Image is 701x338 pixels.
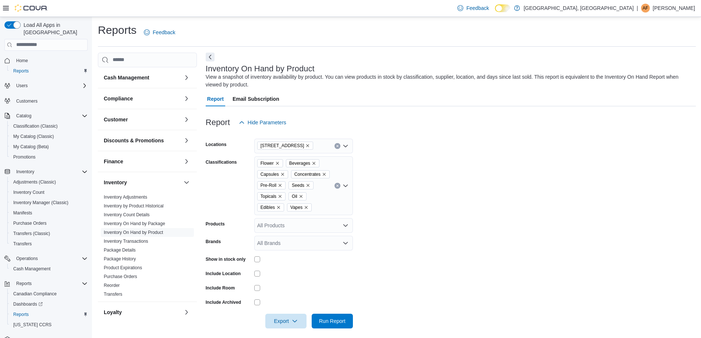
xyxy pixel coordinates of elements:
a: Manifests [10,209,35,217]
span: Concentrates [294,171,321,178]
h3: Customer [104,116,128,123]
button: Open list of options [343,223,348,228]
span: Inventory by Product Historical [104,203,164,209]
span: Inventory Manager (Classic) [13,200,68,206]
span: Transfers (Classic) [10,229,88,238]
span: Cash Management [13,266,50,272]
button: Next [206,53,215,61]
p: [PERSON_NAME] [653,4,695,13]
button: Inventory [182,178,191,187]
button: Run Report [312,314,353,328]
button: Cash Management [182,73,191,82]
span: Operations [16,256,38,261]
button: Customer [182,115,191,124]
button: Loyalty [104,309,181,316]
button: Clear input [334,143,340,149]
span: My Catalog (Classic) [13,134,54,139]
button: Open list of options [343,240,348,246]
label: Brands [206,239,221,245]
span: Seeds [292,182,304,189]
label: Include Room [206,285,235,291]
a: Inventory Count [10,188,47,197]
span: Vapes [287,203,312,211]
button: Cash Management [104,74,181,81]
input: Dark Mode [495,4,510,12]
button: Remove Capsules from selection in this group [280,172,285,177]
span: Feedback [466,4,489,12]
a: Adjustments (Classic) [10,178,59,186]
a: Package Details [104,248,136,253]
button: Remove Oil from selection in this group [299,194,303,199]
span: Feedback [153,29,175,36]
a: Reorder [104,283,120,288]
button: Catalog [13,111,34,120]
button: Canadian Compliance [7,289,91,299]
a: Transfers (Classic) [10,229,53,238]
button: Inventory [13,167,37,176]
button: Loyalty [182,308,191,317]
button: Remove Vapes from selection in this group [304,205,308,210]
span: Transfers (Classic) [13,231,50,236]
span: Concentrates [291,170,330,178]
h3: Report [206,118,230,127]
button: Remove Seeds from selection in this group [306,183,310,188]
button: Inventory Count [7,187,91,198]
button: Export [265,314,307,328]
span: Adjustments (Classic) [13,179,56,185]
span: Capsules [257,170,288,178]
a: Reports [10,310,32,319]
span: Inventory [16,169,34,175]
span: Washington CCRS [10,320,88,329]
span: Beverages [289,160,310,167]
span: Beverages [286,159,319,167]
a: Inventory On Hand by Package [104,221,165,226]
button: Finance [104,158,181,165]
button: Discounts & Promotions [182,136,191,145]
button: Users [13,81,31,90]
span: Seeds [288,181,314,189]
span: Operations [13,254,88,263]
span: Inventory On Hand by Package [104,221,165,227]
button: Compliance [182,94,191,103]
span: Purchase Orders [104,274,137,280]
h1: Reports [98,23,137,38]
span: Email Subscription [233,92,279,106]
label: Include Location [206,271,241,277]
img: Cova [15,4,48,12]
span: Pre-Roll [261,182,276,189]
button: Finance [182,157,191,166]
label: Classifications [206,159,237,165]
button: Customers [1,95,91,106]
span: Oil [292,193,297,200]
button: Remove Edibles from selection in this group [276,205,281,210]
button: Catalog [1,111,91,121]
button: Operations [1,253,91,264]
span: Transfers [10,239,88,248]
span: My Catalog (Classic) [10,132,88,141]
span: [STREET_ADDRESS] [261,142,304,149]
button: Discounts & Promotions [104,137,181,144]
h3: Discounts & Promotions [104,137,164,144]
span: AF [642,4,648,13]
button: Transfers (Classic) [7,228,91,239]
p: | [637,4,638,13]
span: Dashboards [10,300,88,309]
span: Inventory Transactions [104,238,148,244]
button: Open list of options [343,143,348,149]
span: Home [13,56,88,65]
button: Classification (Classic) [7,121,91,131]
span: Classification (Classic) [13,123,58,129]
button: [US_STATE] CCRS [7,320,91,330]
a: Package History [104,256,136,261]
button: Cash Management [7,264,91,274]
span: Promotions [13,154,36,160]
a: Feedback [454,1,492,15]
a: Purchase Orders [104,274,137,279]
button: Home [1,55,91,66]
span: Purchase Orders [10,219,88,228]
span: Topicals [257,192,286,200]
span: Inventory Count Details [104,212,150,218]
span: Reports [13,68,29,74]
p: [GEOGRAPHIC_DATA], [GEOGRAPHIC_DATA] [524,4,634,13]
